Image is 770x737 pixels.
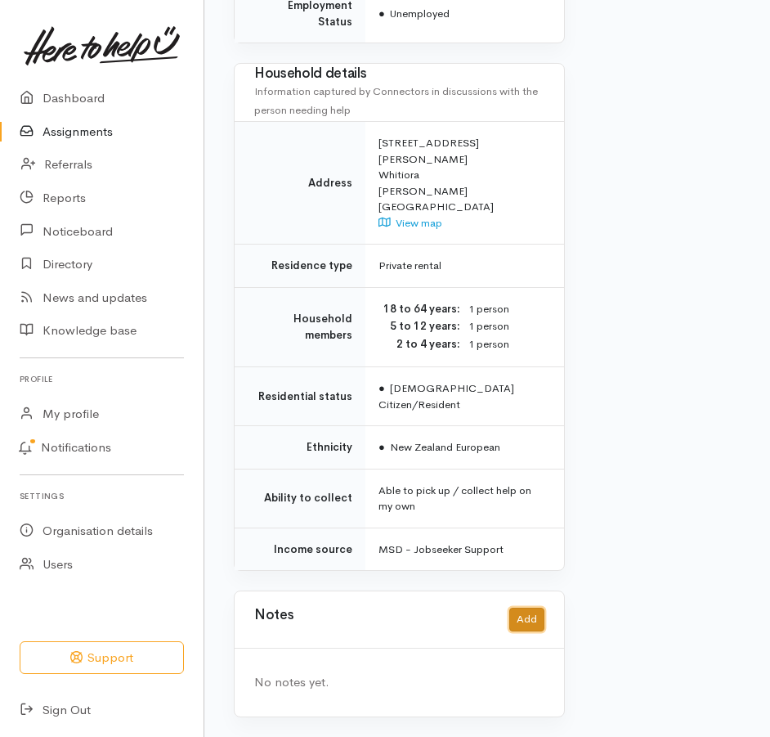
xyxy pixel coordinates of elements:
div: No notes yet. [254,673,544,692]
td: Able to pick up / collect help on my own [365,469,564,528]
td: Private rental [365,245,564,288]
dt: 2 to 4 years [378,336,460,353]
span: ● [378,381,385,395]
td: Household members [235,287,365,366]
td: Residence type [235,245,365,288]
h3: Household details [254,66,544,82]
dd: 1 person [468,301,544,318]
span: [DEMOGRAPHIC_DATA] Citizen/Resident [378,381,514,411]
dd: 1 person [468,318,544,335]
td: Residential status [235,367,365,426]
h3: Notes [254,608,293,631]
span: ● [378,7,385,20]
div: [STREET_ADDRESS][PERSON_NAME] Whitiora [PERSON_NAME] [GEOGRAPHIC_DATA] [378,135,544,231]
h6: Settings [20,485,184,507]
dt: 5 to 12 years [378,318,460,335]
td: Address [235,122,365,245]
dt: 18 to 64 years [378,301,460,317]
td: MSD - Jobseeker Support [365,528,564,570]
a: View map [378,216,442,230]
dd: 1 person [468,336,544,353]
span: ● [378,440,385,454]
h6: Profile [20,368,184,390]
span: Information captured by Connectors in discussions with the person needing help [254,84,538,117]
button: Add [509,608,544,631]
span: Unemployed [378,7,450,20]
button: Support [20,641,184,675]
td: Income source [235,528,365,570]
td: Ability to collect [235,469,365,528]
td: Ethnicity [235,426,365,470]
span: New Zealand European [378,440,500,454]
